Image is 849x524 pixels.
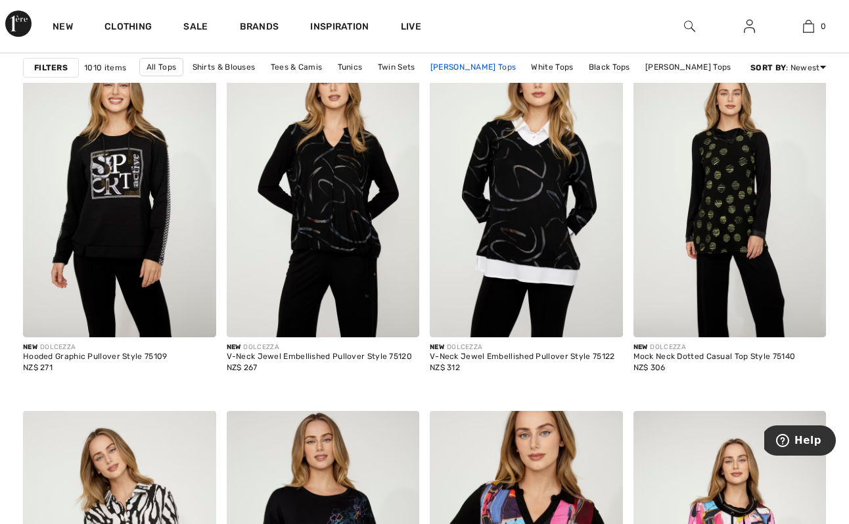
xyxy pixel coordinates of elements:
[310,21,369,35] span: Inspiration
[800,312,812,323] img: plus_v2.svg
[430,343,615,352] div: DOLCEZZA
[23,363,53,372] span: NZ$ 271
[633,363,666,372] span: NZ$ 306
[430,352,615,362] div: V-Neck Jewel Embellished Pullover Style 75122
[371,59,422,76] a: Twin Sets
[821,20,826,32] span: 0
[684,18,695,34] img: search the website
[750,62,826,74] div: : Newest
[394,312,405,323] img: plus_v2.svg
[639,59,737,76] a: [PERSON_NAME] Tops
[401,20,421,34] a: Live
[780,18,838,34] a: 0
[227,343,241,351] span: New
[582,59,637,76] a: Black Tops
[191,312,202,323] img: plus_v2.svg
[227,363,258,372] span: NZ$ 267
[331,59,369,76] a: Tunics
[597,425,609,436] img: heart_black_full.svg
[139,58,183,76] a: All Tops
[34,62,68,74] strong: Filters
[23,343,37,351] span: New
[633,343,796,352] div: DOLCEZZA
[227,343,413,352] div: DOLCEZZA
[733,18,766,35] a: Sign In
[764,425,836,458] iframe: Opens a widget where you can find more information
[633,352,796,362] div: Mock Neck Dotted Casual Top Style 75140
[53,21,73,35] a: New
[524,59,580,76] a: White Tops
[424,59,522,76] a: [PERSON_NAME] Tops
[264,59,329,76] a: Tees & Camis
[750,63,786,72] strong: Sort By
[633,343,648,351] span: New
[227,48,420,337] img: V-Neck Jewel Embellished Pullover Style 75120. As sample
[240,21,279,35] a: Brands
[394,425,405,436] img: heart_black_full.svg
[227,352,413,362] div: V-Neck Jewel Embellished Pullover Style 75120
[633,48,827,337] img: Mock Neck Dotted Casual Top Style 75140. As sample
[191,425,202,436] img: heart_black_full.svg
[744,18,755,34] img: My Info
[430,343,444,351] span: New
[186,59,262,76] a: Shirts & Blouses
[104,21,152,35] a: Clothing
[597,312,609,323] img: plus_v2.svg
[23,352,168,362] div: Hooded Graphic Pullover Style 75109
[430,363,460,372] span: NZ$ 312
[430,48,623,337] img: V-Neck Jewel Embellished Pullover Style 75122. As sample
[803,18,814,34] img: My Bag
[84,62,126,74] span: 1010 items
[5,11,32,37] img: 1ère Avenue
[183,21,208,35] a: Sale
[23,48,216,337] img: Hooded Graphic Pullover Style 75109. As sample
[23,343,168,352] div: DOLCEZZA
